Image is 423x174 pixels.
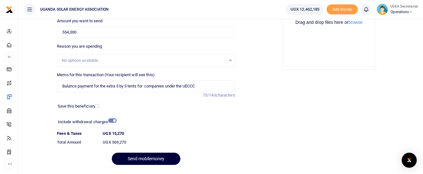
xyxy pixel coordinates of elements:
span: UGX 12,462,185 [291,6,319,13]
input: UGX [57,26,235,38]
button: browse [348,20,363,24]
div: No options available. [62,57,226,64]
span: UGANDA SOLAR ENERGY ASSOCIATION [38,7,111,12]
label: Reason you are spending [57,43,102,50]
span: 73/140 [203,93,216,98]
a: logo-small logo-large logo-large [6,7,13,12]
h6: Total Amount [57,140,98,145]
h6: Include withdrawal charges [58,119,114,124]
label: Memo for this transaction (Your recipient will see this) [57,72,155,78]
button: Send mobilemoney [112,153,180,165]
span: Add money [327,4,358,15]
small: USEA Secretariat [390,4,418,9]
label: UGX 15,270 [103,130,124,137]
a: profile-user USEA Secretariat Operations [377,4,418,15]
dt: Fees & Taxes [54,130,100,137]
img: logo-small [6,6,13,13]
li: Ac [5,159,13,169]
li: M [5,52,13,62]
img: profile-user [377,4,388,15]
h6: UGX 569,270 [103,140,235,145]
li: Toup your wallet [327,4,358,15]
span: characters [216,93,235,98]
div: Open Intercom Messenger [402,153,417,168]
label: Amount you want to send [57,18,102,24]
label: Save this beneficiary [58,103,95,109]
a: Add money [327,7,358,11]
div: Drag and drop files here or [285,19,373,25]
span: Operations [390,9,418,15]
input: Enter extra information [57,80,235,92]
a: UGX 12,462,185 [286,4,324,15]
li: Wallet ballance [283,4,327,15]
